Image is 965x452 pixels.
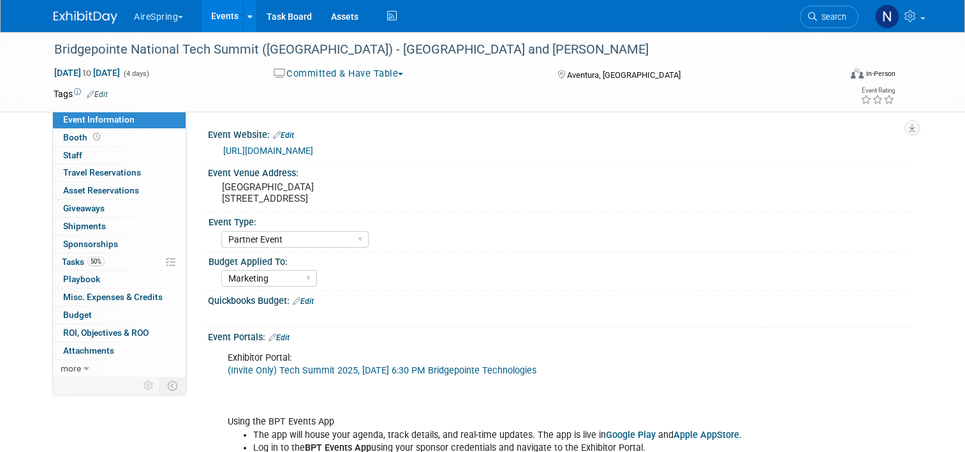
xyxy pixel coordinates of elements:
[269,333,290,342] a: Edit
[851,68,864,79] img: Format-Inperson.png
[63,203,105,213] span: Giveaways
[269,67,409,80] button: Committed & Have Table
[87,90,108,99] a: Edit
[63,328,149,338] span: ROI, Objectives & ROO
[63,132,103,142] span: Booth
[50,38,824,61] div: Bridgepointe National Tech Summit ([GEOGRAPHIC_DATA]) - [GEOGRAPHIC_DATA] and [PERSON_NAME]
[63,167,141,177] span: Travel Reservations
[63,114,135,124] span: Event Information
[63,292,163,302] span: Misc. Expenses & Credits
[860,87,895,94] div: Event Rating
[253,429,767,442] li: The app will house your agenda, track details, and real-time updates. The app is live in and
[674,430,742,441] a: Apple AppStore.
[63,345,114,356] span: Attachments
[62,257,105,267] span: Tasks
[273,131,294,140] a: Edit
[87,257,105,266] span: 50%
[63,274,100,284] span: Playbook
[122,70,149,78] span: (4 days)
[63,185,139,195] span: Asset Reservations
[91,132,103,142] span: Booth not reserved yet
[53,236,186,253] a: Sponsorships
[53,182,186,199] a: Asset Reservations
[771,66,895,86] div: Event Format
[53,306,186,324] a: Budget
[228,365,536,376] a: (Invite Only) Tech Summit 2025, [DATE] 6:30 PM Bridgepointe Technologies
[209,213,906,229] div: Event Type:
[293,297,314,306] a: Edit
[54,11,117,24] img: ExhibitDay
[222,181,487,204] pre: [GEOGRAPHIC_DATA] [STREET_ADDRESS]
[63,239,118,249] span: Sponsorships
[567,70,681,80] span: Aventura, [GEOGRAPHIC_DATA]
[53,271,186,288] a: Playbook
[53,129,186,146] a: Booth
[606,430,656,441] a: Google Play
[54,87,108,100] td: Tags
[208,163,911,179] div: Event Venue Address:
[53,342,186,359] a: Attachments
[875,4,899,29] img: Natalie Pyron
[53,360,186,377] a: more
[800,6,858,28] a: Search
[223,146,313,156] a: [URL][DOMAIN_NAME]
[53,147,186,164] a: Staff
[53,324,186,342] a: ROI, Objectives & ROO
[138,377,160,394] td: Personalize Event Tab Strip
[53,289,186,306] a: Misc. Expenses & Credits
[63,150,82,160] span: Staff
[817,12,846,22] span: Search
[63,221,106,231] span: Shipments
[53,218,186,235] a: Shipments
[53,164,186,181] a: Travel Reservations
[866,69,895,79] div: In-Person
[160,377,186,394] td: Toggle Event Tabs
[53,111,186,128] a: Event Information
[54,67,121,79] span: [DATE] [DATE]
[208,328,911,344] div: Event Portals:
[63,310,92,320] span: Budget
[209,252,906,268] div: Budget Applied To:
[81,68,93,78] span: to
[53,253,186,271] a: Tasks50%
[208,125,911,142] div: Event Website:
[61,363,81,373] span: more
[53,200,186,217] a: Giveaways
[208,291,911,308] div: Quickbooks Budget:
